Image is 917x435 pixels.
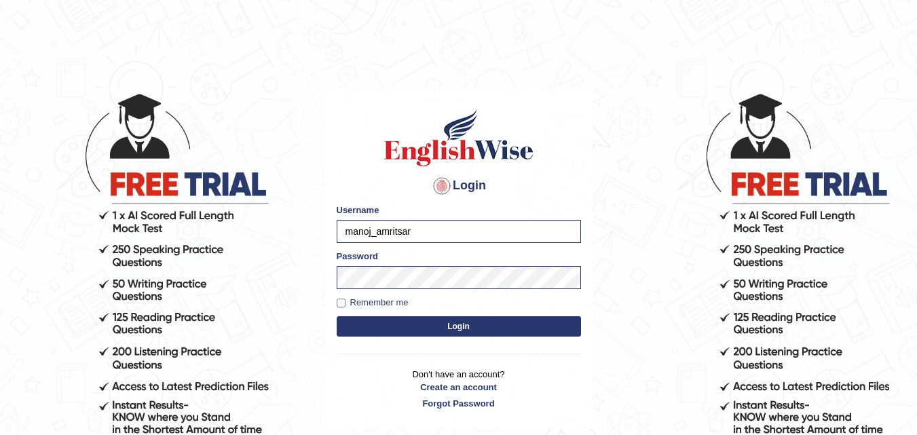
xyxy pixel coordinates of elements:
[337,397,581,410] a: Forgot Password
[337,316,581,337] button: Login
[337,299,345,307] input: Remember me
[337,381,581,394] a: Create an account
[337,250,378,263] label: Password
[381,107,536,168] img: Logo of English Wise sign in for intelligent practice with AI
[337,296,409,309] label: Remember me
[337,175,581,197] h4: Login
[337,368,581,410] p: Don't have an account?
[337,204,379,216] label: Username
